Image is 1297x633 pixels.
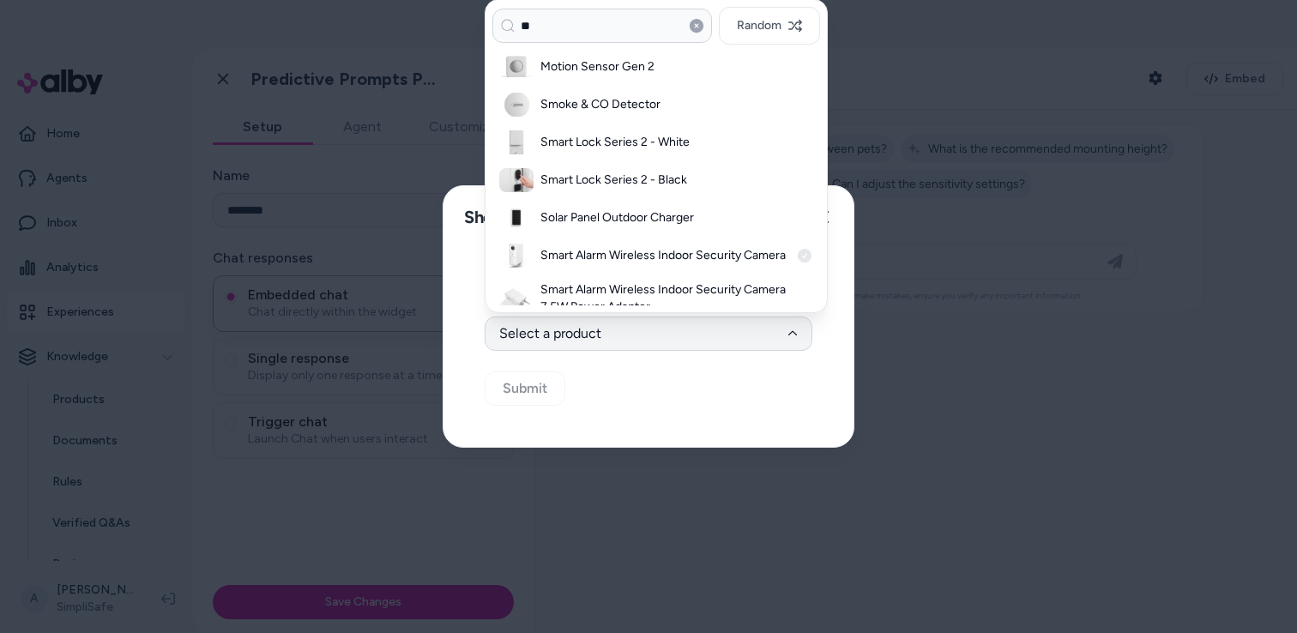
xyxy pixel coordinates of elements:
[499,130,534,154] img: Smart Lock Series 2 - White
[540,247,789,264] h3: Smart Alarm Wireless Indoor Security Camera
[540,209,789,226] h3: Solar Panel Outdoor Charger
[499,55,534,79] img: Motion Sensor Gen 2
[540,172,789,189] h3: Smart Lock Series 2 - Black
[499,168,534,192] img: Smart Lock Series 2 - Black
[540,96,789,113] h3: Smoke & CO Detector
[499,244,534,268] img: Smart Alarm Wireless Indoor Security Camera
[499,286,534,310] img: Smart Alarm Wireless Indoor Security Camera 7.5W Power Adapter
[499,206,534,230] img: Solar Panel Outdoor Charger
[499,93,534,117] img: Smoke & CO Detector
[485,316,812,351] button: Select a product
[719,7,820,45] button: Random
[540,281,789,316] h3: Smart Alarm Wireless Indoor Security Camera 7.5W Power Adapter
[540,58,789,75] h3: Motion Sensor Gen 2
[540,134,789,151] h3: Smart Lock Series 2 - White
[457,200,594,235] h2: Shopper Context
